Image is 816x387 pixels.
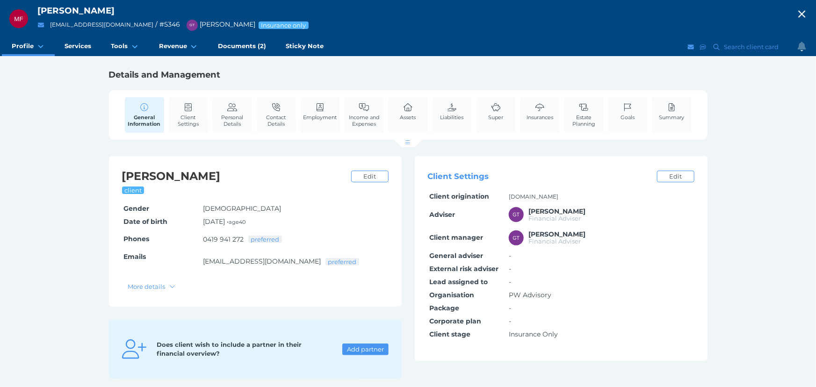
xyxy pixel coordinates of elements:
h2: [PERSON_NAME] [122,169,347,184]
span: Income and Expenses [347,114,382,127]
button: Add partner [342,344,388,355]
a: Services [55,37,101,56]
span: preferred [250,236,280,243]
span: Corporate plan [429,317,481,325]
span: Goals [621,114,635,121]
a: [EMAIL_ADDRESS][DOMAIN_NAME] [203,257,321,265]
span: Documents (2) [218,42,266,50]
span: [DEMOGRAPHIC_DATA] [203,204,281,213]
span: - [509,317,511,325]
span: Grant Teakle [529,230,586,238]
span: Client Settings [428,172,489,181]
td: [DOMAIN_NAME] [507,190,694,203]
span: Personal Details [215,114,250,127]
span: Grant Teakle [529,207,586,215]
span: Insurance Only [509,330,558,338]
button: More details [123,280,180,292]
span: Package [429,304,459,312]
span: [PERSON_NAME] [182,20,255,29]
span: Client Settings [171,114,206,127]
a: Documents (2) [208,37,276,56]
span: More details [124,283,167,290]
span: Revenue [159,42,187,50]
a: [EMAIL_ADDRESS][DOMAIN_NAME] [50,21,153,28]
span: - [509,265,511,273]
span: General adviser [429,251,483,260]
span: PW Advisory [509,291,551,299]
span: client [124,186,143,194]
span: General Information [127,114,162,127]
span: [PERSON_NAME] [37,5,115,16]
span: Tools [111,42,128,50]
a: Contact Details [257,97,296,132]
a: Insurances [524,97,556,126]
button: Email [686,41,696,53]
span: Add partner [343,345,388,353]
a: Liabilities [438,97,466,126]
a: Employment [301,97,339,126]
span: Organisation [429,291,474,299]
a: Client Settings [169,97,208,132]
span: - [509,278,511,286]
a: Assets [398,97,419,126]
span: GT [189,23,195,27]
a: General Information [125,97,164,133]
button: SMS [699,41,708,53]
a: Edit [657,171,694,182]
span: Lead assigned to [429,278,488,286]
a: Edit [351,171,389,182]
span: Adviser [429,210,455,219]
button: Search client card [709,41,783,53]
a: Income and Expenses [345,97,384,132]
div: Grant Teakle [187,20,198,31]
span: Phones [123,235,149,243]
span: Client origination [429,192,489,201]
a: Profile [2,37,55,56]
span: Sticky Note [286,42,324,50]
span: Estate Planning [567,114,601,127]
div: Grant Teakle [509,207,524,222]
a: 0419 941 272 [203,235,244,244]
span: GT [513,212,520,217]
span: Assets [400,114,416,121]
a: Personal Details [213,97,252,132]
span: Search client card [722,43,783,50]
button: Email [35,19,47,31]
span: Contact Details [259,114,294,127]
span: Insurances [527,114,553,121]
span: Date of birth [123,217,167,226]
span: Employment [303,114,337,121]
a: Summary [657,97,687,126]
span: GT [513,235,520,241]
span: Services [65,42,91,50]
a: Estate Planning [564,97,604,132]
span: Client stage [429,330,470,338]
div: Matthew Foster [9,9,28,28]
h1: Details and Management [109,69,708,80]
span: - [509,251,511,260]
span: Gender [123,204,149,213]
span: Liabilities [440,114,464,121]
span: Financial Adviser [529,237,581,245]
span: MF [14,15,23,22]
span: Edit [359,172,380,180]
a: Super [486,97,506,126]
span: Insurance only [260,21,307,29]
span: Summary [659,114,685,121]
span: Does client wish to include a partner in their financial overview? [157,341,302,358]
span: Emails [123,252,146,261]
a: Goals [619,97,637,126]
a: Revenue [149,37,208,56]
span: preferred [327,258,357,265]
span: Financial Adviser [529,215,581,222]
span: - [509,304,511,312]
span: [DATE] • [203,217,246,226]
span: External risk adviser [429,265,498,273]
span: Edit [665,172,686,180]
span: / # 5346 [155,20,180,29]
span: Super [489,114,504,121]
span: Client manager [429,233,483,242]
small: age 40 [229,219,246,225]
span: Profile [12,42,34,50]
div: Grant Teakle [509,230,524,245]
